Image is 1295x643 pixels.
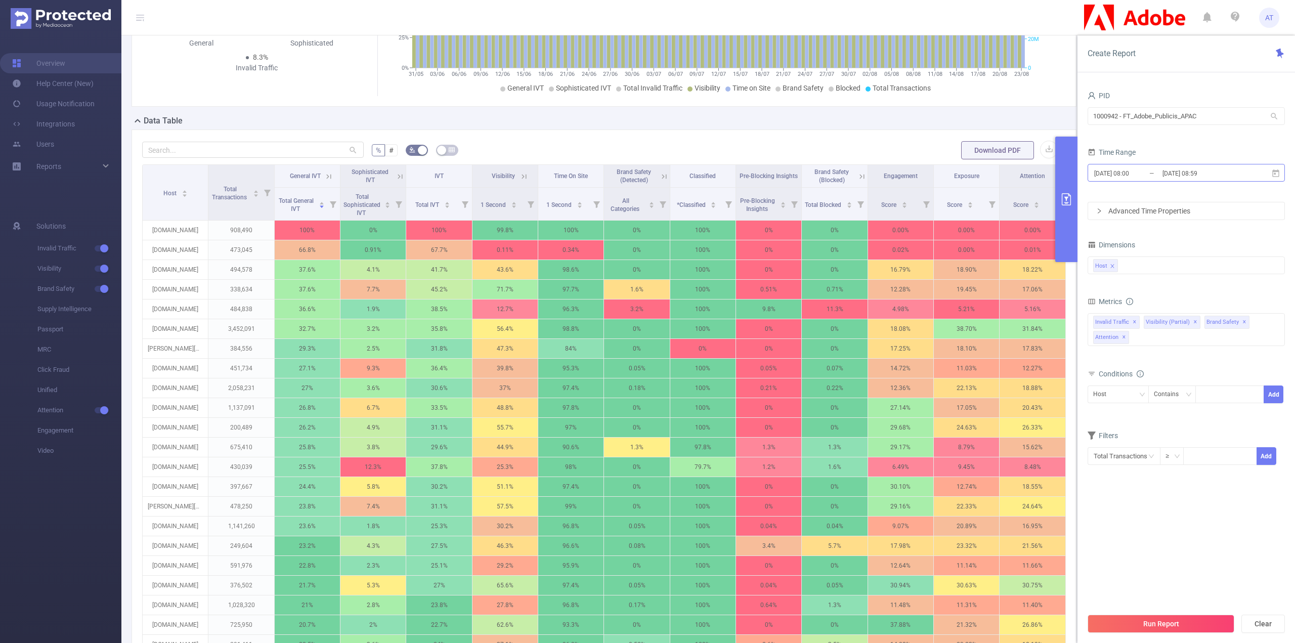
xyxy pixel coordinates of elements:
[604,359,669,378] p: 0.05%
[711,200,716,203] i: icon: caret-up
[142,142,364,158] input: Search...
[711,204,716,207] i: icon: caret-down
[1013,201,1030,208] span: Score
[604,221,669,240] p: 0%
[319,200,325,203] i: icon: caret-up
[934,339,999,358] p: 18.10 %
[934,221,999,240] p: 0.00 %
[538,221,603,240] p: 100%
[901,200,907,203] i: icon: caret-up
[556,84,611,92] span: Sophisticated IVT
[736,280,801,299] p: 0.51%
[1000,359,1065,378] p: 12.27 %
[472,339,538,358] p: 47.3%
[1161,166,1243,180] input: End date
[538,71,553,77] tspan: 18/06
[798,71,812,77] tspan: 24/07
[862,71,877,77] tspan: 02/08
[934,319,999,338] p: 38.70 %
[253,189,259,195] div: Sort
[868,240,933,260] p: 0.02 %
[538,339,603,358] p: 84%
[802,359,867,378] p: 0.07%
[783,84,824,92] span: Brand Safety
[581,71,596,77] tspan: 24/06
[1137,370,1144,377] i: icon: info-circle
[279,197,314,212] span: Total General IVT
[604,339,669,358] p: 0%
[1000,240,1065,260] p: 0.01 %
[1122,331,1126,344] span: ✕
[1096,208,1102,214] i: icon: right
[37,259,121,279] span: Visibility
[934,260,999,279] p: 18.90 %
[802,260,867,279] p: 0%
[649,200,655,206] div: Sort
[319,204,325,207] i: icon: caret-down
[649,200,654,203] i: icon: caret-up
[275,339,340,358] p: 29.3%
[208,319,274,338] p: 3,452,091
[546,201,573,208] span: 1 Second
[670,260,736,279] p: 100%
[406,359,471,378] p: 36.4%
[260,165,274,220] i: Filter menu
[408,71,423,77] tspan: 31/05
[802,299,867,319] p: 11.3%
[340,240,406,260] p: 0.91%
[868,319,933,338] p: 18.08 %
[253,193,258,196] i: icon: caret-down
[868,280,933,299] p: 12.28 %
[554,173,588,180] span: Time On Site
[472,319,538,338] p: 56.4%
[677,201,707,208] span: *Classified
[444,200,450,206] div: Sort
[947,201,964,208] span: Score
[473,71,488,77] tspan: 09/06
[208,359,274,378] p: 451,734
[853,188,868,220] i: Filter menu
[589,188,603,220] i: Filter menu
[781,200,786,203] i: icon: caret-up
[444,200,450,203] i: icon: caret-up
[472,240,538,260] p: 0.11%
[538,359,603,378] p: 95.3%
[208,240,274,260] p: 473,045
[1133,316,1137,328] span: ✕
[340,260,406,279] p: 4.1%
[732,71,747,77] tspan: 15/07
[472,359,538,378] p: 39.8%
[37,299,121,319] span: Supply Intelligence
[802,240,867,260] p: 0%
[721,188,736,220] i: Filter menu
[736,339,801,358] p: 0%
[511,204,516,207] i: icon: caret-down
[452,71,466,77] tspan: 06/06
[143,299,208,319] p: [DOMAIN_NAME]
[492,173,515,180] span: Visibility
[275,280,340,299] p: 37.6%
[1088,615,1234,633] button: Run Report
[1093,316,1140,329] span: Invalid Traffic
[805,201,843,208] span: Total Blocked
[472,260,538,279] p: 43.6%
[934,359,999,378] p: 11.03 %
[577,200,583,203] i: icon: caret-up
[711,71,726,77] tspan: 12/07
[780,200,786,206] div: Sort
[670,240,736,260] p: 100%
[430,71,445,77] tspan: 03/06
[406,299,471,319] p: 38.5%
[1093,386,1113,403] div: Host
[836,84,860,92] span: Blocked
[604,240,669,260] p: 0%
[37,319,121,339] span: Passport
[971,71,985,77] tspan: 17/08
[1099,370,1144,378] span: Conditions
[736,319,801,338] p: 0%
[524,188,538,220] i: Filter menu
[406,339,471,358] p: 31.8%
[406,221,471,240] p: 100%
[802,339,867,358] p: 0%
[934,299,999,319] p: 5.21 %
